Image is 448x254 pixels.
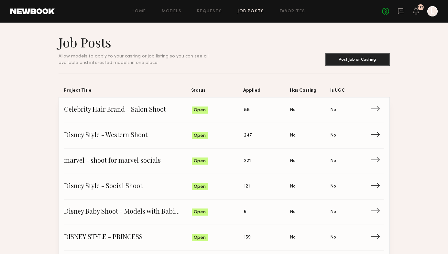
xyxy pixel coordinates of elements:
[325,53,390,66] button: Post Job or Casting
[290,87,331,97] span: Has Casting
[290,208,296,216] span: No
[371,182,384,191] span: →
[194,133,206,139] span: Open
[243,87,290,97] span: Applied
[132,9,146,14] a: Home
[194,158,206,165] span: Open
[330,234,336,241] span: No
[194,235,206,241] span: Open
[162,9,181,14] a: Models
[330,132,336,139] span: No
[244,208,246,216] span: 6
[194,107,206,114] span: Open
[59,54,209,65] span: Allow models to apply to your casting or job listing so you can see all available and interested ...
[371,105,384,115] span: →
[64,97,384,123] a: Celebrity Hair Brand - Salon ShootOpen88NoNo→
[330,87,371,97] span: Is UGC
[290,183,296,190] span: No
[64,233,192,242] span: DISNEY STYLE - PRINCESS
[290,157,296,165] span: No
[244,183,250,190] span: 121
[330,208,336,216] span: No
[418,6,423,9] div: 119
[427,6,438,16] a: L
[371,233,384,242] span: →
[371,156,384,166] span: →
[64,131,192,140] span: Disney Style - Western Shoot
[244,132,252,139] span: 247
[371,207,384,217] span: →
[244,234,251,241] span: 159
[280,9,305,14] a: Favorites
[64,87,191,97] span: Project Title
[290,234,296,241] span: No
[64,148,384,174] a: marvel - shoot for marvel socialsOpen221NoNo→
[197,9,222,14] a: Requests
[237,9,264,14] a: Job Posts
[64,207,192,217] span: Disney Baby Shoot - Models with Babies Under 1
[244,107,250,114] span: 88
[290,132,296,139] span: No
[330,157,336,165] span: No
[59,34,224,50] h1: Job Posts
[64,123,384,148] a: Disney Style - Western ShootOpen247NoNo→
[191,87,243,97] span: Status
[64,174,384,199] a: Disney Style - Social ShootOpen121NoNo→
[64,225,384,250] a: DISNEY STYLE - PRINCESSOpen159NoNo→
[330,107,336,114] span: No
[290,107,296,114] span: No
[64,156,192,166] span: marvel - shoot for marvel socials
[64,199,384,225] a: Disney Baby Shoot - Models with Babies Under 1Open6NoNo→
[330,183,336,190] span: No
[194,184,206,190] span: Open
[64,105,192,115] span: Celebrity Hair Brand - Salon Shoot
[64,182,192,191] span: Disney Style - Social Shoot
[194,209,206,216] span: Open
[371,131,384,140] span: →
[244,157,251,165] span: 221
